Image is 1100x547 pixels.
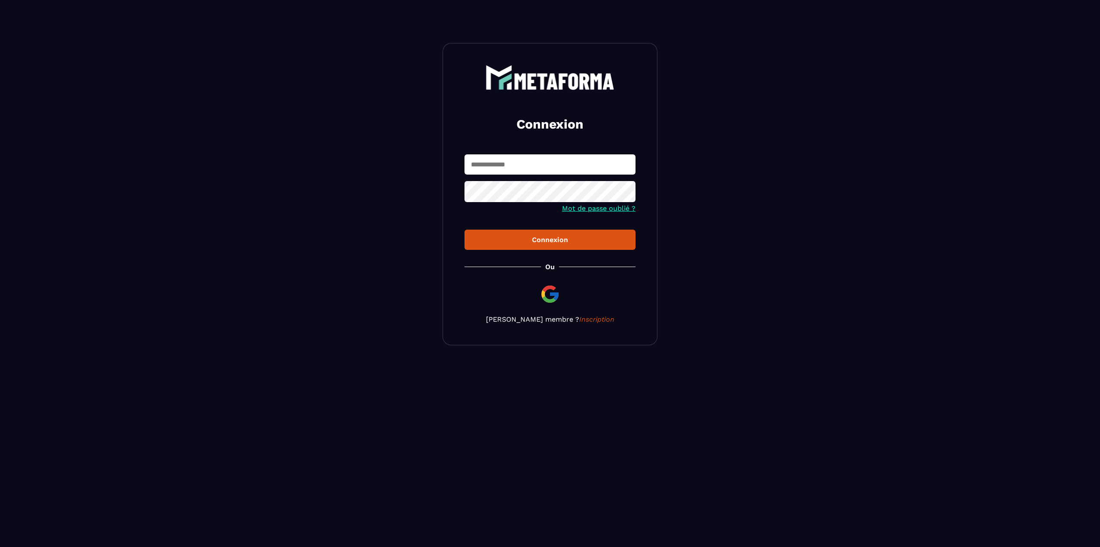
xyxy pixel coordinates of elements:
p: [PERSON_NAME] membre ? [464,315,636,323]
button: Connexion [464,230,636,250]
p: Ou [545,263,555,271]
a: logo [464,65,636,90]
img: google [540,284,560,304]
h2: Connexion [475,116,625,133]
a: Mot de passe oublié ? [562,204,636,212]
a: Inscription [579,315,614,323]
div: Connexion [471,236,629,244]
img: logo [486,65,614,90]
